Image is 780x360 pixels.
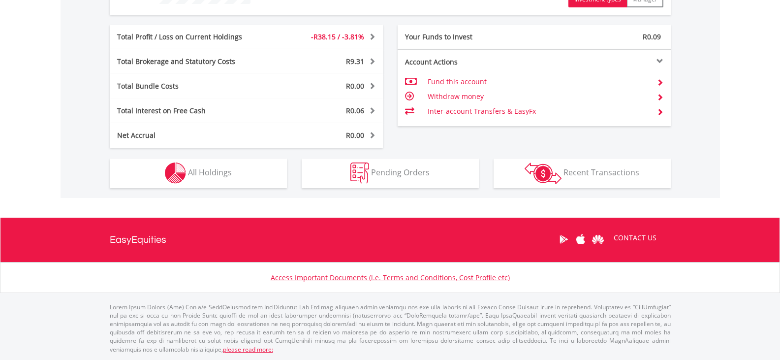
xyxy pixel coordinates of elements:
[346,81,364,91] span: R0.00
[494,159,671,188] button: Recent Transactions
[607,224,663,252] a: CONTACT US
[110,57,269,66] div: Total Brokerage and Statutory Costs
[350,163,369,184] img: pending_instructions-wht.png
[590,224,607,255] a: Huawei
[110,159,287,188] button: All Holdings
[428,74,649,89] td: Fund this account
[223,345,273,354] a: please read more:
[110,131,269,140] div: Net Accrual
[572,224,590,255] a: Apple
[371,167,430,178] span: Pending Orders
[110,32,269,42] div: Total Profit / Loss on Current Holdings
[110,81,269,91] div: Total Bundle Costs
[110,218,166,262] a: EasyEquities
[302,159,479,188] button: Pending Orders
[346,57,364,66] span: R9.31
[398,57,534,67] div: Account Actions
[428,89,649,104] td: Withdraw money
[271,273,510,282] a: Access Important Documents (i.e. Terms and Conditions, Cost Profile etc)
[188,167,232,178] span: All Holdings
[165,163,186,184] img: holdings-wht.png
[346,131,364,140] span: R0.00
[643,32,661,41] span: R0.09
[563,167,639,178] span: Recent Transactions
[555,224,572,255] a: Google Play
[110,106,269,116] div: Total Interest on Free Cash
[525,163,562,184] img: transactions-zar-wht.png
[398,32,534,42] div: Your Funds to Invest
[428,104,649,119] td: Inter-account Transfers & EasyFx
[311,32,364,41] span: -R38.15 / -3.81%
[110,303,671,354] p: Lorem Ipsum Dolors (Ame) Con a/e SeddOeiusmod tem InciDiduntut Lab Etd mag aliquaen admin veniamq...
[346,106,364,115] span: R0.06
